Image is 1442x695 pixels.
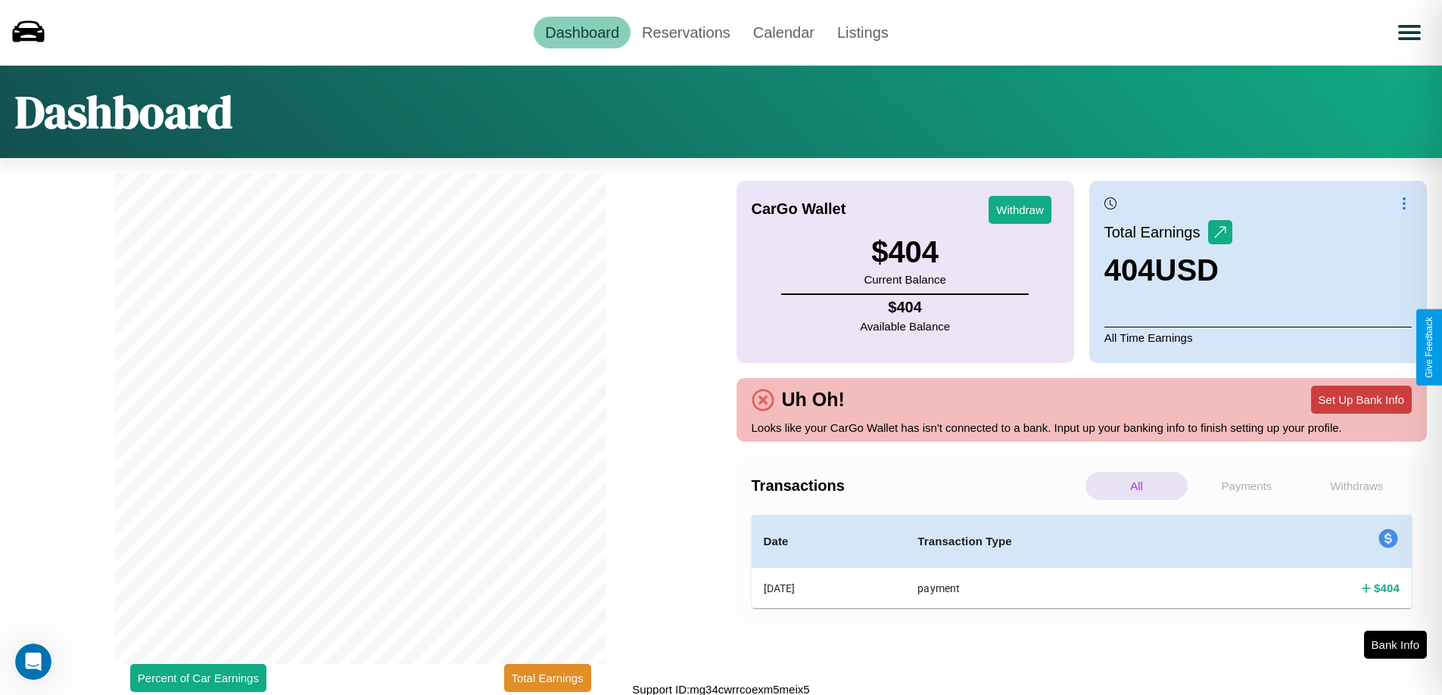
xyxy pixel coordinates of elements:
[1085,472,1188,500] p: All
[752,200,846,218] h4: CarGo Wallet
[864,235,945,269] h3: $ 404
[826,17,900,48] a: Listings
[1104,327,1412,348] p: All Time Earnings
[774,389,852,411] h4: Uh Oh!
[905,568,1232,609] th: payment
[1424,317,1434,378] div: Give Feedback
[504,664,591,692] button: Total Earnings
[917,532,1220,551] h4: Transaction Type
[1195,472,1297,500] p: Payments
[1311,386,1412,414] button: Set Up Bank Info
[15,81,232,143] h1: Dashboard
[631,17,742,48] a: Reservations
[534,17,631,48] a: Dashboard
[752,417,1412,438] p: Looks like your CarGo Wallet has isn't connected to a bank. Input up your banking info to finish ...
[15,644,51,680] iframe: Intercom live chat
[860,299,950,316] h4: $ 404
[989,196,1051,224] button: Withdraw
[1306,472,1408,500] p: Withdraws
[130,664,266,692] button: Percent of Car Earnings
[1364,631,1427,659] button: Bank Info
[742,17,826,48] a: Calendar
[860,316,950,337] p: Available Balance
[764,532,894,551] h4: Date
[1104,253,1232,287] h3: 404 USD
[752,568,906,609] th: [DATE]
[864,269,945,290] p: Current Balance
[1104,219,1208,246] p: Total Earnings
[1388,11,1431,54] button: Open menu
[1374,580,1400,596] h4: $ 404
[752,477,1082,495] h4: Transactions
[752,515,1412,608] table: simple table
